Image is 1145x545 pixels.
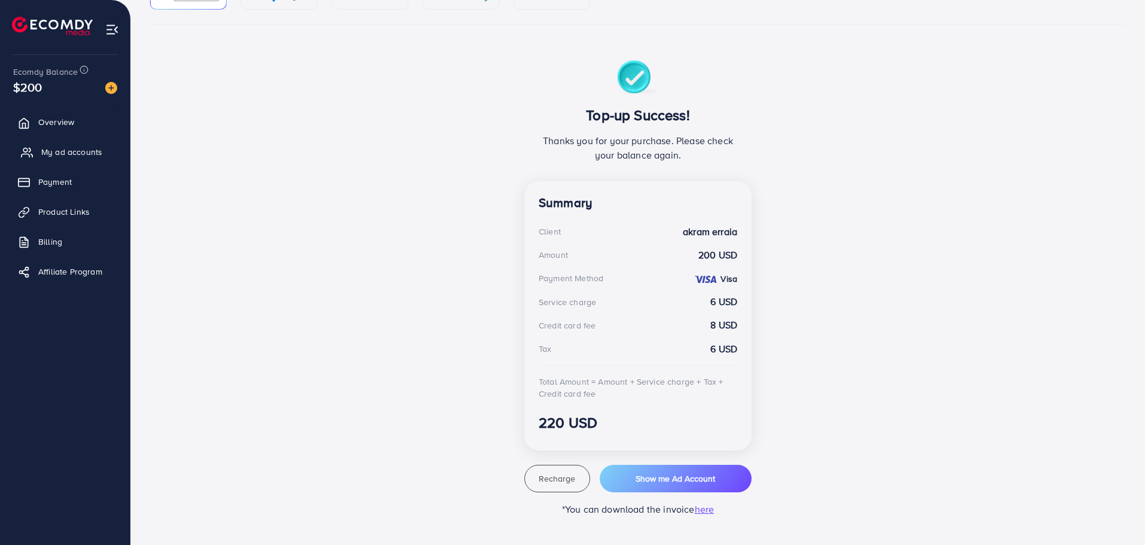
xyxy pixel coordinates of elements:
img: credit [694,275,717,284]
span: $200 [14,71,41,104]
a: Payment [9,170,121,194]
span: Show me Ad Account [636,473,715,485]
div: Client [539,226,561,238]
strong: akram erraia [683,225,737,239]
img: image [105,82,117,94]
strong: 6 USD [710,295,737,309]
span: Overview [38,116,74,128]
div: Service charge [539,296,596,308]
span: Billing [38,236,62,248]
a: Billing [9,230,121,254]
img: success [617,60,659,97]
img: logo [12,17,93,35]
a: My ad accounts [9,140,121,164]
strong: 8 USD [710,318,737,332]
p: *You can download the invoice [524,502,752,516]
div: Total Amount = Amount + Service charge + Tax + Credit card fee [539,376,737,400]
span: here [695,503,715,516]
span: Recharge [539,473,575,485]
strong: Visa [720,273,737,285]
p: Thanks you for your purchase. Please check your balance again. [539,133,737,162]
span: My ad accounts [41,146,102,158]
strong: 6 USD [710,342,737,356]
div: Amount [539,249,568,261]
img: menu [105,23,119,36]
button: Show me Ad Account [600,465,752,492]
h3: 220 USD [539,414,737,431]
h4: Summary [539,196,737,211]
a: Overview [9,110,121,134]
a: Affiliate Program [9,260,121,284]
span: Ecomdy Balance [13,66,78,78]
div: Payment Method [539,272,603,284]
span: Payment [38,176,72,188]
iframe: Chat [1094,491,1136,536]
span: Affiliate Program [38,266,102,278]
div: Tax [539,343,551,355]
span: Product Links [38,206,90,218]
h3: Top-up Success! [539,106,737,124]
a: Product Links [9,200,121,224]
button: Recharge [524,465,590,492]
strong: 200 USD [698,248,737,262]
div: Credit card fee [539,319,596,331]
